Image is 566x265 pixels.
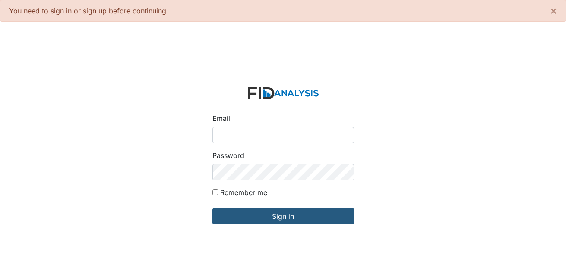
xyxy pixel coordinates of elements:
img: logo-2fc8c6e3336f68795322cb6e9a2b9007179b544421de10c17bdaae8622450297.svg [248,87,319,100]
label: Password [212,150,244,161]
span: × [550,4,557,17]
input: Sign in [212,208,354,224]
label: Email [212,113,230,123]
label: Remember me [220,187,267,198]
button: × [541,0,566,21]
